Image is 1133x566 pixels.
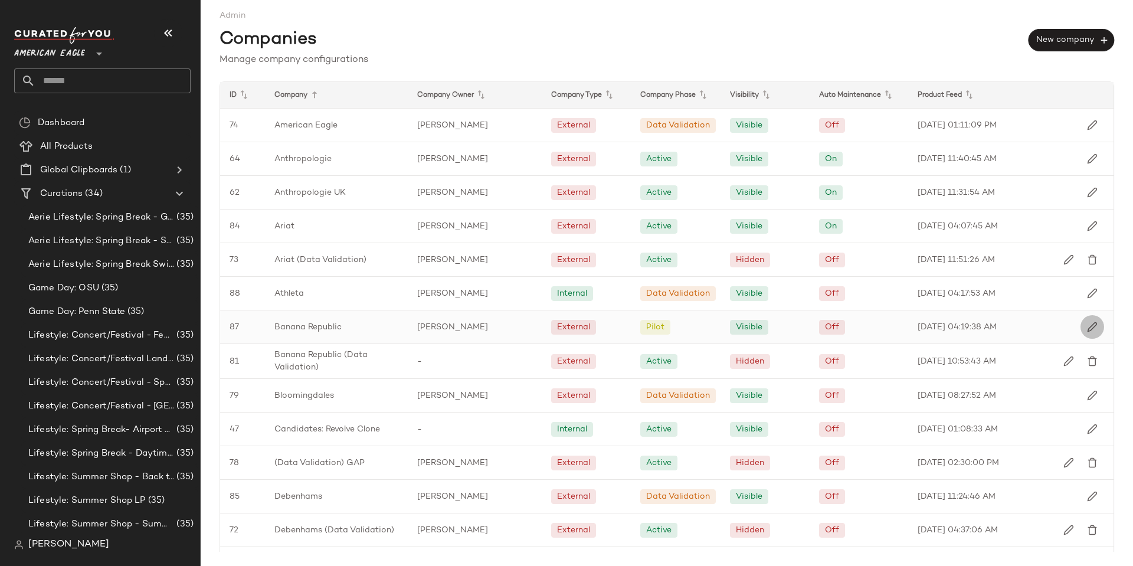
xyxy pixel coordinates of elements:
[230,187,240,199] span: 62
[174,352,194,366] span: (35)
[825,287,839,300] div: Off
[557,490,590,503] div: External
[825,321,839,333] div: Off
[918,254,995,266] span: [DATE] 11:51:26 AM
[825,355,839,368] div: Off
[736,153,762,165] div: Visible
[736,187,762,199] div: Visible
[28,352,174,366] span: Lifestyle: Concert/Festival Landing Page
[28,211,174,224] span: Aerie Lifestyle: Spring Break - Girly/Femme
[83,187,103,201] span: (34)
[918,321,997,333] span: [DATE] 04:19:38 AM
[825,524,839,536] div: Off
[736,220,762,233] div: Visible
[557,254,590,266] div: External
[14,540,24,549] img: svg%3e
[274,119,338,132] span: American Eagle
[274,390,334,402] span: Bloomingdales
[736,119,762,132] div: Visible
[274,153,332,165] span: Anthropologie
[1087,254,1098,265] img: svg%3e
[408,82,542,108] div: Company Owner
[274,423,380,436] span: Candidates: Revolve Clone
[646,254,672,266] div: Active
[918,119,997,132] span: [DATE] 01:11:09 PM
[918,153,997,165] span: [DATE] 11:40:45 AM
[557,153,590,165] div: External
[736,524,764,536] div: Hidden
[230,457,239,469] span: 78
[19,117,31,129] img: svg%3e
[1087,120,1098,130] img: svg%3e
[28,494,146,508] span: Lifestyle: Summer Shop LP
[557,119,590,132] div: External
[1087,153,1098,164] img: svg%3e
[28,258,174,271] span: Aerie Lifestyle: Spring Break Swimsuits Landing Page
[265,82,408,108] div: Company
[825,153,837,165] div: On
[542,82,631,108] div: Company Type
[230,524,238,536] span: 72
[557,355,590,368] div: External
[736,355,764,368] div: Hidden
[220,27,317,53] span: Companies
[1029,29,1114,51] button: New company
[557,187,590,199] div: External
[646,187,672,199] div: Active
[646,524,672,536] div: Active
[646,220,672,233] div: Active
[646,490,710,503] div: Data Validation
[557,287,587,300] div: Internal
[646,390,710,402] div: Data Validation
[918,524,998,536] span: [DATE] 04:37:06 AM
[174,234,194,248] span: (35)
[918,390,996,402] span: [DATE] 08:27:52 AM
[230,490,240,503] span: 85
[417,187,488,199] span: [PERSON_NAME]
[274,187,346,199] span: Anthropologie UK
[417,254,488,266] span: [PERSON_NAME]
[230,423,239,436] span: 47
[230,287,240,300] span: 88
[117,163,130,177] span: (1)
[736,423,762,436] div: Visible
[918,187,995,199] span: [DATE] 11:31:54 AM
[646,119,710,132] div: Data Validation
[274,254,366,266] span: Ariat (Data Validation)
[736,254,764,266] div: Hidden
[825,187,837,199] div: On
[1087,187,1098,198] img: svg%3e
[230,355,239,368] span: 81
[918,490,996,503] span: [DATE] 11:24:46 AM
[1087,288,1098,299] img: svg%3e
[28,376,174,390] span: Lifestyle: Concert/Festival - Sporty
[146,494,165,508] span: (35)
[220,82,265,108] div: ID
[646,287,710,300] div: Data Validation
[230,321,239,333] span: 87
[1087,491,1098,502] img: svg%3e
[1087,525,1098,535] img: svg%3e
[28,470,174,484] span: Lifestyle: Summer Shop - Back to School Essentials
[274,287,304,300] span: Athleta
[174,423,194,437] span: (35)
[417,119,488,132] span: [PERSON_NAME]
[14,40,85,61] span: American Eagle
[28,282,99,295] span: Game Day: OSU
[230,153,240,165] span: 64
[736,490,762,503] div: Visible
[230,254,238,266] span: 73
[40,140,93,153] span: All Products
[557,390,590,402] div: External
[417,321,488,333] span: [PERSON_NAME]
[230,119,238,132] span: 74
[417,457,488,469] span: [PERSON_NAME]
[557,457,590,469] div: External
[918,287,996,300] span: [DATE] 04:17:53 AM
[417,220,488,233] span: [PERSON_NAME]
[1063,356,1074,367] img: svg%3e
[274,457,365,469] span: (Data Validation) GAP
[174,400,194,413] span: (35)
[918,220,998,233] span: [DATE] 04:07:45 AM
[1087,424,1098,434] img: svg%3e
